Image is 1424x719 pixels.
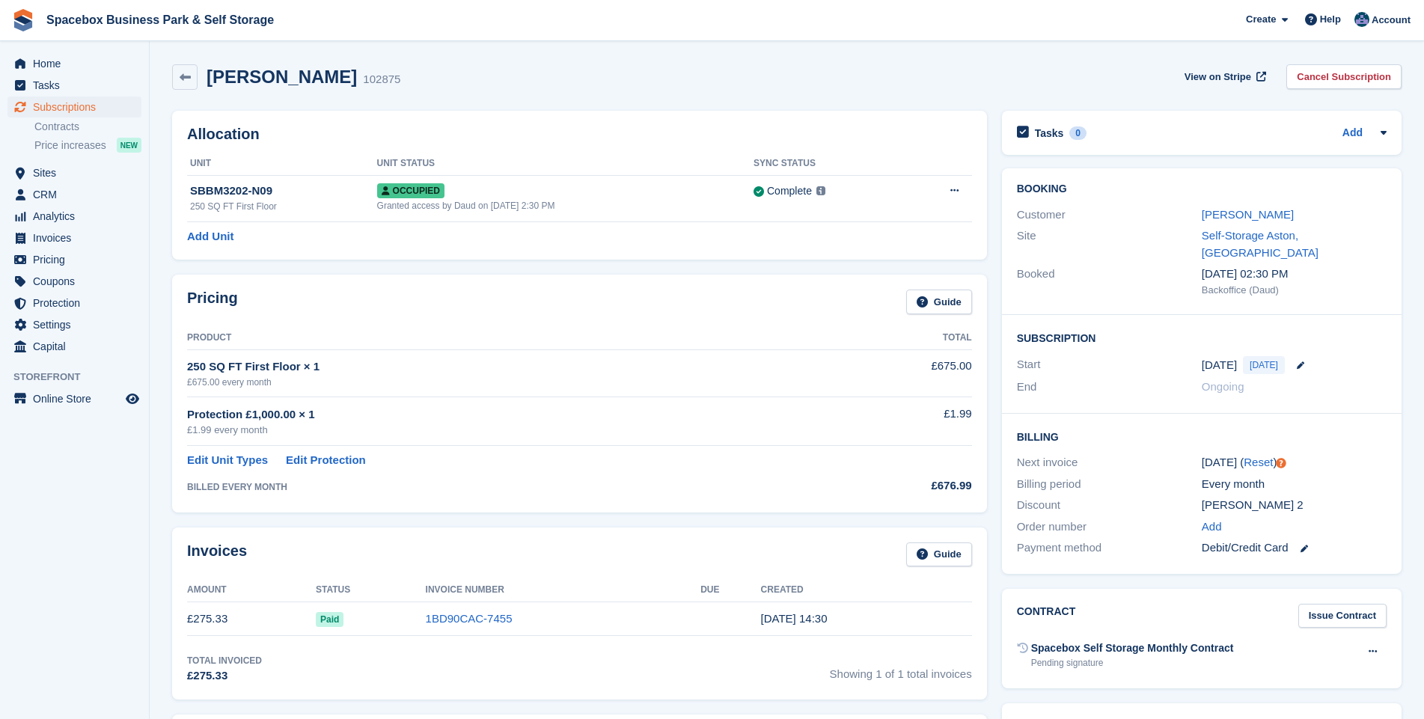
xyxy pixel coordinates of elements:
[33,336,123,357] span: Capital
[187,542,247,567] h2: Invoices
[7,227,141,248] a: menu
[1069,126,1087,140] div: 0
[426,578,701,602] th: Invoice Number
[1017,518,1202,536] div: Order number
[754,152,905,176] th: Sync Status
[767,183,812,199] div: Complete
[7,75,141,96] a: menu
[1179,64,1269,89] a: View on Stripe
[187,423,827,438] div: £1.99 every month
[1202,518,1222,536] a: Add
[377,152,754,176] th: Unit Status
[187,654,262,667] div: Total Invoiced
[33,271,123,292] span: Coupons
[33,314,123,335] span: Settings
[34,137,141,153] a: Price increases NEW
[1246,12,1276,27] span: Create
[7,293,141,313] a: menu
[1202,357,1237,374] time: 2025-08-21 00:00:00 UTC
[316,612,343,627] span: Paid
[1274,456,1288,470] div: Tooltip anchor
[187,480,827,494] div: BILLED EVERY MONTH
[1017,356,1202,374] div: Start
[426,612,513,625] a: 1BD90CAC-7455
[827,477,972,495] div: £676.99
[190,200,377,213] div: 250 SQ FT First Floor
[7,249,141,270] a: menu
[117,138,141,153] div: NEW
[34,138,106,153] span: Price increases
[7,97,141,117] a: menu
[827,326,972,350] th: Total
[1286,64,1402,89] a: Cancel Subscription
[1017,206,1202,224] div: Customer
[1372,13,1411,28] span: Account
[12,9,34,31] img: stora-icon-8386f47178a22dfd0bd8f6a31ec36ba5ce8667c1dd55bd0f319d3a0aa187defe.svg
[1185,70,1251,85] span: View on Stripe
[1017,330,1387,345] h2: Subscription
[1244,456,1273,468] a: Reset
[7,53,141,74] a: menu
[190,183,377,200] div: SBBM3202-N09
[33,293,123,313] span: Protection
[377,199,754,212] div: Granted access by Daud on [DATE] 2:30 PM
[1031,656,1234,670] div: Pending signature
[363,71,400,88] div: 102875
[33,206,123,227] span: Analytics
[187,667,262,685] div: £275.33
[1202,539,1387,557] div: Debit/Credit Card
[1017,604,1076,628] h2: Contract
[761,578,972,602] th: Created
[1202,229,1318,259] a: Self-Storage Aston, [GEOGRAPHIC_DATA]
[187,376,827,389] div: £675.00 every month
[187,326,827,350] th: Product
[1017,454,1202,471] div: Next invoice
[1017,266,1202,297] div: Booked
[33,388,123,409] span: Online Store
[187,126,972,143] h2: Allocation
[1354,12,1369,27] img: Daud
[827,397,972,446] td: £1.99
[7,388,141,409] a: menu
[123,390,141,408] a: Preview store
[33,53,123,74] span: Home
[187,578,316,602] th: Amount
[1017,429,1387,444] h2: Billing
[1202,454,1387,471] div: [DATE] ( )
[33,184,123,205] span: CRM
[1202,266,1387,283] div: [DATE] 02:30 PM
[1017,183,1387,195] h2: Booking
[1320,12,1341,27] span: Help
[906,290,972,314] a: Guide
[286,452,366,469] a: Edit Protection
[33,249,123,270] span: Pricing
[33,162,123,183] span: Sites
[7,336,141,357] a: menu
[1031,640,1234,656] div: Spacebox Self Storage Monthly Contract
[316,578,426,602] th: Status
[1342,125,1363,142] a: Add
[1202,283,1387,298] div: Backoffice (Daud)
[187,228,233,245] a: Add Unit
[700,578,760,602] th: Due
[1017,539,1202,557] div: Payment method
[33,75,123,96] span: Tasks
[33,227,123,248] span: Invoices
[1243,356,1285,374] span: [DATE]
[1017,476,1202,493] div: Billing period
[1202,380,1244,393] span: Ongoing
[1298,604,1387,628] a: Issue Contract
[816,186,825,195] img: icon-info-grey-7440780725fd019a000dd9b08b2336e03edf1995a4989e88bcd33f0948082b44.svg
[7,184,141,205] a: menu
[187,152,377,176] th: Unit
[33,97,123,117] span: Subscriptions
[1017,497,1202,514] div: Discount
[187,358,827,376] div: 250 SQ FT First Floor × 1
[1035,126,1064,140] h2: Tasks
[7,206,141,227] a: menu
[40,7,280,32] a: Spacebox Business Park & Self Storage
[1202,476,1387,493] div: Every month
[7,314,141,335] a: menu
[1017,379,1202,396] div: End
[1202,208,1294,221] a: [PERSON_NAME]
